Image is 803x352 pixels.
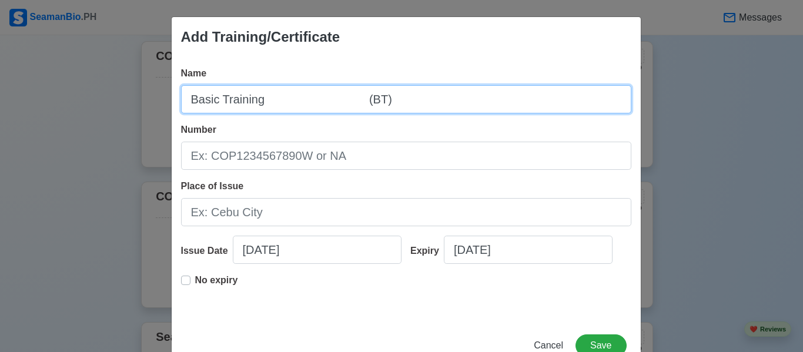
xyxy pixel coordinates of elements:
[534,340,563,350] span: Cancel
[181,26,340,48] div: Add Training/Certificate
[181,85,631,113] input: Ex: COP Medical First Aid (VI/4)
[181,198,631,226] input: Ex: Cebu City
[195,273,238,287] p: No expiry
[181,142,631,170] input: Ex: COP1234567890W or NA
[410,244,444,258] div: Expiry
[181,244,233,258] div: Issue Date
[181,125,216,135] span: Number
[181,68,207,78] span: Name
[181,181,244,191] span: Place of Issue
